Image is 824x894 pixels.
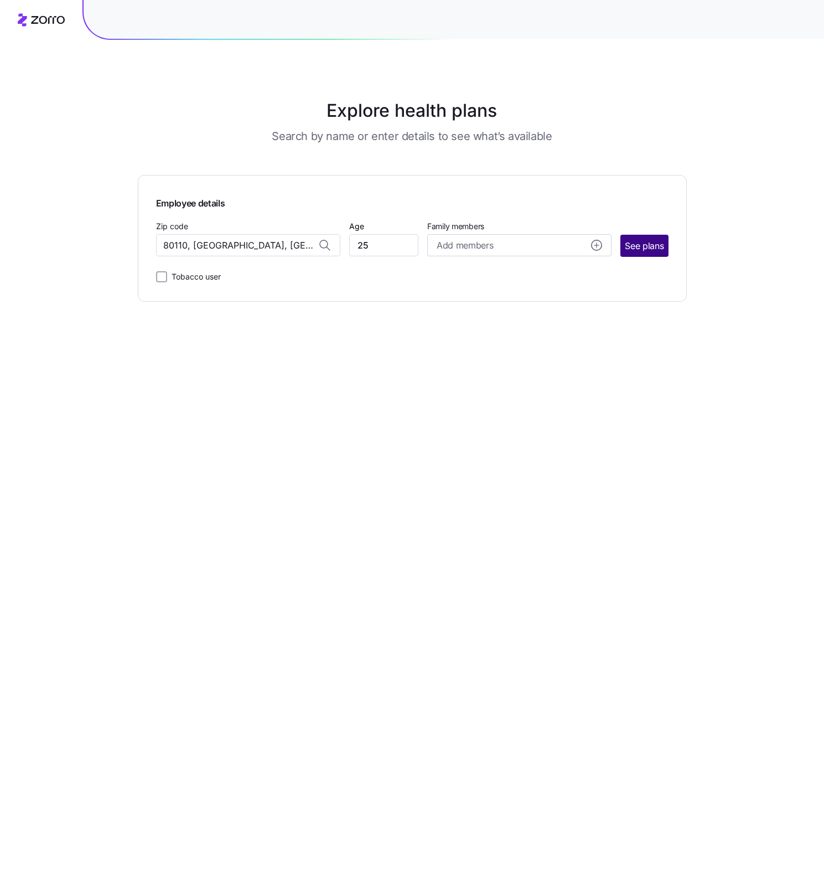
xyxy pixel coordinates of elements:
svg: add icon [591,240,602,251]
h1: Explore health plans [165,97,659,124]
span: Employee details [156,193,225,210]
input: Age [349,234,418,256]
button: Add membersadd icon [427,234,611,256]
input: Zip code [156,234,340,256]
button: See plans [620,235,668,257]
h3: Search by name or enter details to see what’s available [272,128,552,144]
label: Tobacco user [167,270,221,283]
label: Zip code [156,220,188,232]
label: Age [349,220,364,232]
span: Family members [427,221,611,232]
span: Add members [437,239,493,252]
span: See plans [625,239,664,253]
